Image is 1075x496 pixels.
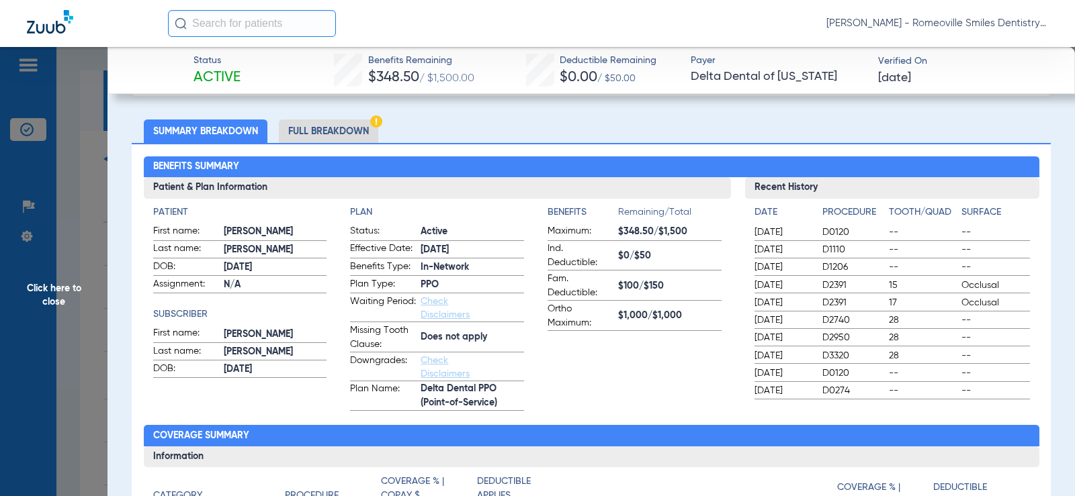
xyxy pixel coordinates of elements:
span: Payer [691,54,866,68]
h3: Information [144,446,1039,468]
li: Full Breakdown [279,119,378,143]
span: Does not apply [421,330,524,344]
span: Benefits Type: [350,260,416,276]
span: Delta Dental PPO (Point-of-Service) [421,382,524,410]
span: 17 [889,296,957,309]
img: Hazard [370,115,382,128]
span: $0/$50 [618,249,722,263]
span: Last name: [153,242,219,258]
span: -- [961,366,1029,380]
span: -- [961,331,1029,344]
h2: Coverage Summary [144,425,1039,446]
span: PPO [421,278,524,292]
span: Verified On [878,54,1053,68]
span: -- [889,366,957,380]
span: [DATE] [755,366,811,380]
span: D1206 [822,260,884,274]
span: In-Network [421,260,524,275]
span: [PERSON_NAME] [224,225,327,239]
h4: Surface [961,205,1029,219]
span: $100/$150 [618,279,722,293]
span: D0274 [822,384,884,397]
span: First name: [153,326,219,342]
span: [DATE] [224,362,327,377]
span: Occlusal [961,296,1029,309]
app-breakdown-title: Procedure [822,205,884,224]
span: $1,000/$1,000 [618,309,722,323]
span: Active [421,225,524,239]
span: 15 [889,279,957,292]
app-breakdown-title: Surface [961,205,1029,224]
span: Plan Type: [350,277,416,293]
span: 28 [889,331,957,344]
span: D2740 [822,313,884,327]
span: D2950 [822,331,884,344]
span: Plan Name: [350,382,416,410]
span: Status: [350,224,416,240]
h4: Tooth/Quad [889,205,957,219]
span: / $50.00 [597,74,636,83]
span: [DATE] [755,243,811,256]
span: [PERSON_NAME] - Romeoville Smiles Dentistry [826,17,1048,30]
span: D2391 [822,296,884,309]
span: [PERSON_NAME] [224,345,327,359]
span: [DATE] [755,331,811,344]
img: Zuub Logo [27,10,73,34]
span: D0120 [822,366,884,380]
span: / $1,500.00 [419,73,474,84]
span: -- [961,384,1029,397]
span: N/A [224,278,327,292]
span: -- [961,349,1029,362]
span: Remaining/Total [618,205,722,224]
span: First name: [153,224,219,240]
span: -- [961,226,1029,239]
span: [DATE] [878,70,911,87]
span: Ind. Deductible: [548,242,613,270]
span: [DATE] [755,349,811,362]
span: Deductible Remaining [560,54,656,68]
img: Search Icon [175,17,187,30]
span: Active [193,68,241,87]
h2: Benefits Summary [144,156,1039,178]
span: [PERSON_NAME] [224,243,327,257]
span: [DATE] [421,243,524,257]
span: [DATE] [224,260,327,275]
span: Waiting Period: [350,295,416,321]
span: Last name: [153,344,219,360]
span: [DATE] [755,313,811,327]
span: 28 [889,313,957,327]
span: Maximum: [548,224,613,240]
span: Assignment: [153,277,219,293]
span: DOB: [153,362,219,378]
a: Check Disclaimers [421,297,470,319]
span: Fam. Deductible: [548,272,613,300]
span: $348.50 [368,70,419,85]
span: D0120 [822,226,884,239]
span: D2391 [822,279,884,292]
app-breakdown-title: Benefits [548,205,618,224]
h4: Procedure [822,205,884,219]
span: Occlusal [961,279,1029,292]
h4: Subscriber [153,307,327,321]
span: -- [961,313,1029,327]
span: [DATE] [755,296,811,309]
span: D3320 [822,349,884,362]
span: -- [961,260,1029,274]
span: -- [889,384,957,397]
span: D1110 [822,243,884,256]
input: Search for patients [168,10,336,37]
li: Summary Breakdown [144,119,267,143]
app-breakdown-title: Plan [350,205,524,219]
span: -- [889,226,957,239]
span: [PERSON_NAME] [224,328,327,342]
h4: Patient [153,205,327,219]
h4: Benefits [548,205,618,219]
span: -- [889,260,957,274]
app-breakdown-title: Tooth/Quad [889,205,957,224]
span: $0.00 [560,70,597,85]
span: [DATE] [755,279,811,292]
span: Effective Date: [350,242,416,258]
span: $348.50/$1,500 [618,225,722,239]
